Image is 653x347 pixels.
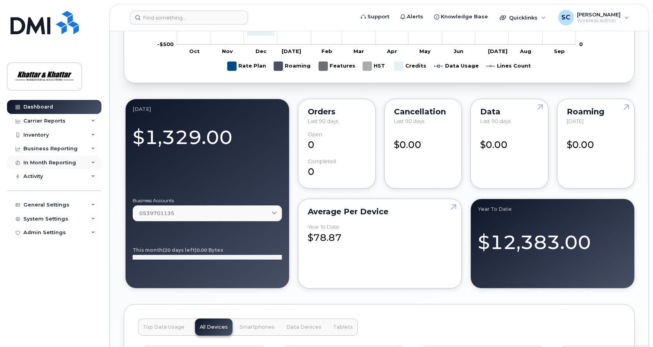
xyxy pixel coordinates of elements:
[579,26,601,32] tspan: 18.6 GB
[308,118,338,124] span: Last 90 days
[328,319,358,336] button: Tablets
[235,319,279,336] button: Smartphones
[486,59,531,74] g: Lines Count
[478,222,627,256] div: $12,383.00
[282,319,326,336] button: Data Devices
[321,48,332,54] tspan: Feb
[441,13,488,21] span: Knowledge Base
[319,59,355,74] g: Features
[197,247,223,253] tspan: 0.00 Bytes
[553,10,634,25] div: Sherri Coffin
[308,158,336,164] div: completed
[286,324,321,330] span: Data Devices
[387,48,397,54] tspan: Apr
[227,59,531,74] g: Legend
[138,319,189,336] button: Top Data Usage
[308,224,452,244] div: $78.87
[520,48,531,54] tspan: Aug
[509,14,538,21] span: Quicklinks
[577,11,621,18] span: [PERSON_NAME]
[133,122,282,151] div: $1,329.00
[189,48,200,54] tspan: Oct
[395,9,429,25] a: Alerts
[240,324,275,330] span: Smartphones
[355,9,395,25] a: Support
[434,59,479,74] g: Data Usage
[256,48,267,54] tspan: Dec
[308,109,366,115] div: Orders
[567,118,584,124] span: [DATE]
[480,109,538,115] div: Data
[567,109,625,115] div: Roaming
[478,206,627,212] div: Year to Date
[333,324,353,330] span: Tablets
[454,48,463,54] tspan: Jun
[480,118,511,124] span: Last 90 days
[579,41,583,47] tspan: 0
[394,59,426,74] g: Credits
[157,41,174,47] tspan: -$500
[353,48,364,54] tspan: Mar
[274,59,311,74] g: Roaming
[561,13,570,22] span: SC
[363,59,387,74] g: HST
[480,132,538,152] div: $0.00
[394,118,424,124] span: Last 90 days
[163,247,197,253] tspan: (20 days left)
[488,48,507,54] tspan: [DATE]
[222,48,233,54] tspan: Nov
[130,11,248,25] input: Find something...
[157,41,174,47] g: $0
[577,18,621,24] span: Wireless Admin
[133,198,282,203] label: Business Accounts
[308,132,366,152] div: 0
[407,13,423,21] span: Alerts
[282,48,301,54] tspan: [DATE]
[143,324,185,330] span: Top Data Usage
[308,224,339,230] div: Year to Date
[419,48,431,54] tspan: May
[133,205,282,221] a: 0539701135
[227,59,266,74] g: Rate Plan
[133,247,163,253] tspan: This month
[308,132,322,137] div: Open
[367,13,389,21] span: Support
[394,109,452,115] div: Cancellation
[429,9,493,25] a: Knowledge Base
[554,48,565,54] tspan: Sep
[308,158,366,179] div: 0
[308,208,452,215] div: Average per Device
[494,10,551,25] div: Quicklinks
[139,210,174,217] span: 0539701135
[567,132,625,152] div: $0.00
[133,106,282,112] div: September 2025
[394,132,452,152] div: $0.00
